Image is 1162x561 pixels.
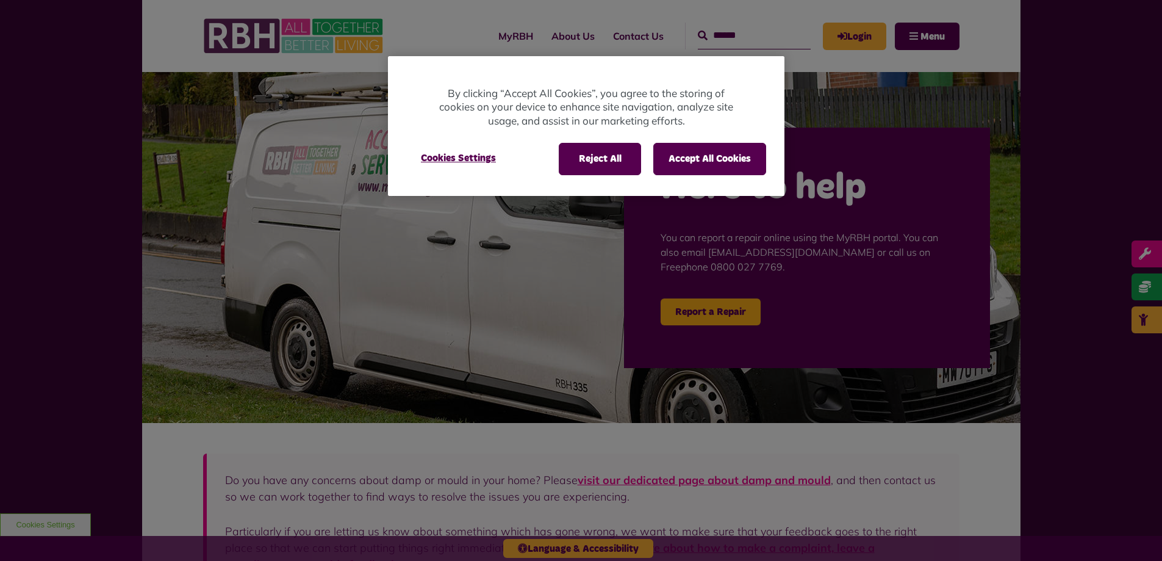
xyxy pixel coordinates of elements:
[406,143,511,173] button: Cookies Settings
[653,143,766,175] button: Accept All Cookies
[388,56,784,196] div: Cookie banner
[388,56,784,196] div: Privacy
[437,87,736,128] p: By clicking “Accept All Cookies”, you agree to the storing of cookies on your device to enhance s...
[559,143,641,175] button: Reject All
